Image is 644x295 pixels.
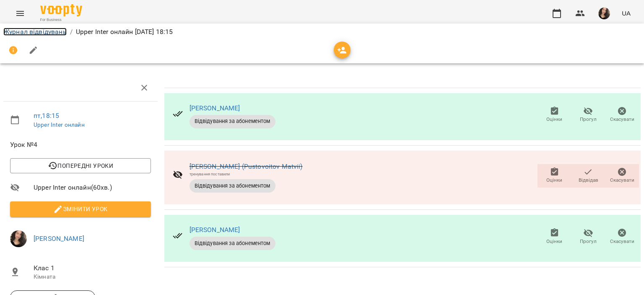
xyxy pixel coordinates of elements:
span: Відвідування за абонементом [190,117,275,125]
button: Прогул [571,225,605,248]
span: Відвідування за абонементом [190,182,275,190]
a: Журнал відвідувань [3,28,67,36]
a: [PERSON_NAME] (Pustovoitov Matvii) [190,162,303,170]
button: Скасувати [605,164,639,188]
span: Змінити урок [17,204,144,214]
img: Voopty Logo [40,4,82,16]
button: Відвідав [571,164,605,188]
span: Клас 1 [34,263,151,273]
a: [PERSON_NAME] [190,104,240,112]
img: af1f68b2e62f557a8ede8df23d2b6d50.jpg [598,8,610,19]
span: Оцінки [546,238,562,245]
span: Скасувати [610,177,634,184]
a: Upper Inter онлайн [34,121,85,128]
nav: breadcrumb [3,27,641,37]
button: Змінити урок [10,201,151,217]
button: Прогул [571,103,605,127]
button: Оцінки [538,225,571,248]
a: [PERSON_NAME] [190,226,240,234]
li: / [70,27,73,37]
button: Menu [10,3,30,23]
span: Відвідав [579,177,598,184]
span: Скасувати [610,238,634,245]
div: тренування поставили [190,171,303,177]
span: UA [622,9,631,18]
span: Урок №4 [10,140,151,150]
span: Прогул [580,116,597,123]
span: Оцінки [546,116,562,123]
span: Upper Inter онлайн ( 60 хв. ) [34,183,151,193]
button: UA [618,5,634,21]
button: Оцінки [538,164,571,188]
span: Попередні уроки [17,161,144,171]
span: Відвідування за абонементом [190,240,275,247]
button: Скасувати [605,103,639,127]
p: Кімната [34,273,151,281]
span: For Business [40,17,82,23]
span: Прогул [580,238,597,245]
img: af1f68b2e62f557a8ede8df23d2b6d50.jpg [10,230,27,247]
a: пт , 18:15 [34,112,59,120]
span: Скасувати [610,116,634,123]
p: Upper Inter онлайн [DATE] 18:15 [76,27,173,37]
a: [PERSON_NAME] [34,235,84,243]
button: Скасувати [605,225,639,248]
span: Оцінки [546,177,562,184]
button: Попередні уроки [10,158,151,173]
button: Оцінки [538,103,571,127]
